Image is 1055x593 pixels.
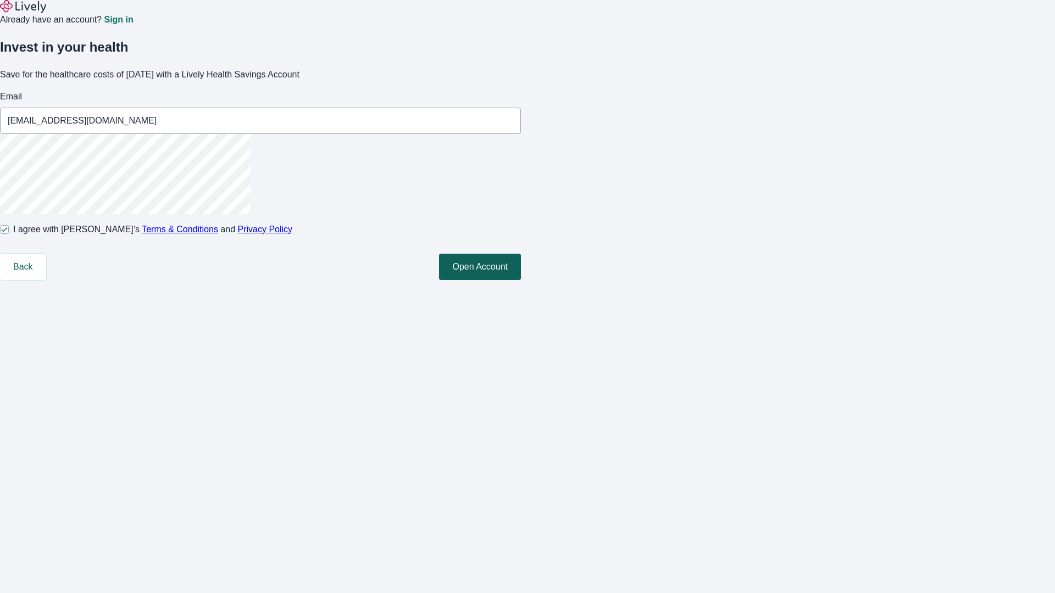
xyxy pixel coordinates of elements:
[142,225,218,234] a: Terms & Conditions
[439,254,521,280] button: Open Account
[13,223,292,236] span: I agree with [PERSON_NAME]’s and
[104,15,133,24] a: Sign in
[238,225,293,234] a: Privacy Policy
